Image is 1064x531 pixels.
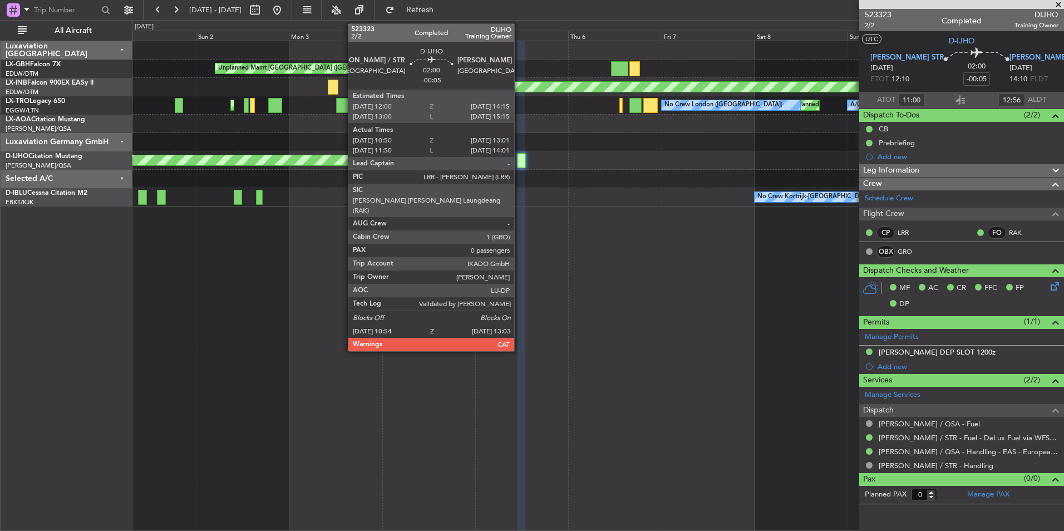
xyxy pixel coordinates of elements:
div: Tue 4 [382,31,475,41]
a: D-IJHOCitation Mustang [6,153,82,160]
div: [DATE] [135,22,154,32]
a: LX-TROLegacy 650 [6,98,65,105]
span: MF [899,283,910,294]
div: Add new [878,152,1058,161]
span: 523323 [865,9,891,21]
a: Manage Permits [865,332,919,343]
span: [DATE] [870,63,893,74]
div: Fri 7 [662,31,755,41]
button: Refresh [380,1,447,19]
div: [PERSON_NAME] DEP SLOT 1200z [879,347,996,357]
span: 12:10 [891,74,909,85]
div: Sat 8 [755,31,848,41]
span: AC [928,283,938,294]
span: D-IJHO [6,153,28,160]
a: EDLW/DTM [6,88,38,96]
div: Unplanned Maint [GEOGRAPHIC_DATA] ([GEOGRAPHIC_DATA]) [234,97,417,114]
div: CB [879,124,888,134]
span: (0/0) [1024,473,1040,484]
div: Sat 1 [103,31,196,41]
span: D-IBLU [6,190,27,196]
span: DP [899,299,909,310]
a: [PERSON_NAME]/QSA [6,161,71,170]
span: FFC [984,283,997,294]
div: FO [988,227,1006,239]
span: CR [957,283,966,294]
a: D-IBLUCessna Citation M2 [6,190,87,196]
a: GRO [898,247,923,257]
span: Pax [863,473,875,486]
span: Dispatch To-Dos [863,109,919,122]
div: Sun 9 [848,31,940,41]
div: OBX [876,245,895,258]
span: 02:00 [968,61,986,72]
span: (1/1) [1024,316,1040,327]
span: DIJHO [1014,9,1058,21]
span: D-IJHO [949,35,975,47]
div: Completed [942,15,982,27]
a: [PERSON_NAME] / QSA - Handling - EAS - European Aviation School [879,447,1058,456]
div: Mon 3 [289,31,382,41]
span: ATOT [877,95,895,106]
a: RAK [1009,228,1034,238]
span: ELDT [1030,74,1048,85]
span: 14:10 [1009,74,1027,85]
a: [PERSON_NAME] / STR - Fuel - DeLux Fuel via WFS - [PERSON_NAME] / STR [879,433,1058,442]
div: Planned Maint Nurnberg [439,78,509,95]
a: EBKT/KJK [6,198,33,206]
a: [PERSON_NAME]/QSA [6,125,71,133]
div: Wed 5 [475,31,568,41]
span: Dispatch [863,404,894,417]
a: EDLW/DTM [6,70,38,78]
span: [DATE] [1009,63,1032,74]
span: Permits [863,316,889,329]
span: Training Owner [1014,21,1058,30]
input: --:-- [998,94,1025,107]
span: [PERSON_NAME] STR [870,52,944,63]
span: [DATE] - [DATE] [189,5,242,15]
span: LX-GBH [6,61,30,68]
a: Schedule Crew [865,193,913,204]
div: Thu 6 [568,31,661,41]
div: Sun 2 [196,31,289,41]
a: [PERSON_NAME] / STR - Handling [879,461,993,470]
a: LX-AOACitation Mustang [6,116,85,123]
span: All Aircraft [29,27,117,35]
div: A/C Unavailable [GEOGRAPHIC_DATA] ([GEOGRAPHIC_DATA]) [850,97,1031,114]
span: Refresh [397,6,444,14]
span: (2/2) [1024,374,1040,386]
a: Manage Services [865,390,920,401]
button: All Aircraft [12,22,121,40]
span: Services [863,374,892,387]
a: LX-GBHFalcon 7X [6,61,61,68]
span: LX-AOA [6,116,31,123]
span: ETOT [870,74,889,85]
span: ALDT [1028,95,1046,106]
span: 2/2 [865,21,891,30]
span: Leg Information [863,164,919,177]
a: LX-INBFalcon 900EX EASy II [6,80,93,86]
label: Planned PAX [865,489,907,500]
a: [PERSON_NAME] / QSA - Fuel [879,419,980,429]
span: LX-INB [6,80,27,86]
a: Manage PAX [967,489,1009,500]
a: LRR [898,228,923,238]
span: Dispatch Checks and Weather [863,264,969,277]
div: No Crew Kortrijk-[GEOGRAPHIC_DATA] [757,189,872,205]
span: LX-TRO [6,98,29,105]
div: No Crew London ([GEOGRAPHIC_DATA]) [664,97,782,114]
input: --:-- [898,94,925,107]
div: Unplanned Maint [GEOGRAPHIC_DATA] ([GEOGRAPHIC_DATA]) [218,60,401,77]
button: UTC [862,34,881,44]
span: Flight Crew [863,208,904,220]
div: CP [876,227,895,239]
span: FP [1016,283,1024,294]
span: (2/2) [1024,109,1040,121]
span: Crew [863,178,882,190]
a: EGGW/LTN [6,106,39,115]
input: Trip Number [34,2,98,18]
div: Add new [878,362,1058,371]
div: Prebriefing [879,138,915,147]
